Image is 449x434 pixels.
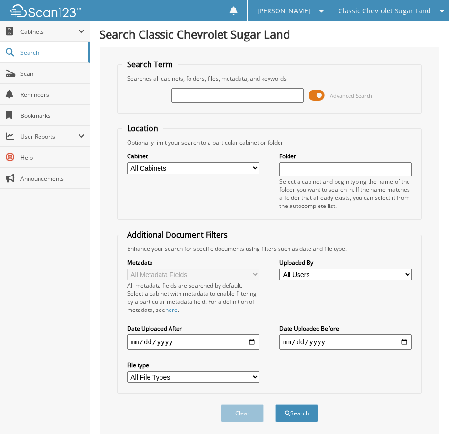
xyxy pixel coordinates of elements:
[279,152,412,160] label: Folder
[20,175,85,183] span: Announcements
[127,281,259,314] div: All metadata fields are searched by default. Select a cabinet with metadata to enable filtering b...
[20,70,85,78] span: Scan
[20,49,83,57] span: Search
[122,229,232,240] legend: Additional Document Filters
[221,404,264,422] button: Clear
[279,258,412,267] label: Uploaded By
[165,306,178,314] a: here
[122,59,178,70] legend: Search Term
[100,26,439,42] h1: Search Classic Chevrolet Sugar Land
[257,8,310,14] span: [PERSON_NAME]
[122,74,417,83] div: Searches all cabinets, folders, files, metadata, and keywords
[20,28,78,36] span: Cabinets
[279,177,412,210] div: Select a cabinet and begin typing the name of the folder you want to search in. If the name match...
[279,324,412,332] label: Date Uploaded Before
[20,112,85,120] span: Bookmarks
[127,258,259,267] label: Metadata
[122,245,417,253] div: Enhance your search for specific documents using filters such as date and file type.
[330,92,372,99] span: Advanced Search
[127,152,259,160] label: Cabinet
[122,123,163,134] legend: Location
[127,334,259,350] input: start
[20,91,85,99] span: Reminders
[279,334,412,350] input: end
[275,404,318,422] button: Search
[339,8,431,14] span: Classic Chevrolet Sugar Land
[127,324,259,332] label: Date Uploaded After
[20,133,78,141] span: User Reports
[20,154,85,162] span: Help
[122,138,417,146] div: Optionally limit your search to a particular cabinet or folder
[127,361,259,369] label: File type
[10,4,81,17] img: scan123-logo-white.svg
